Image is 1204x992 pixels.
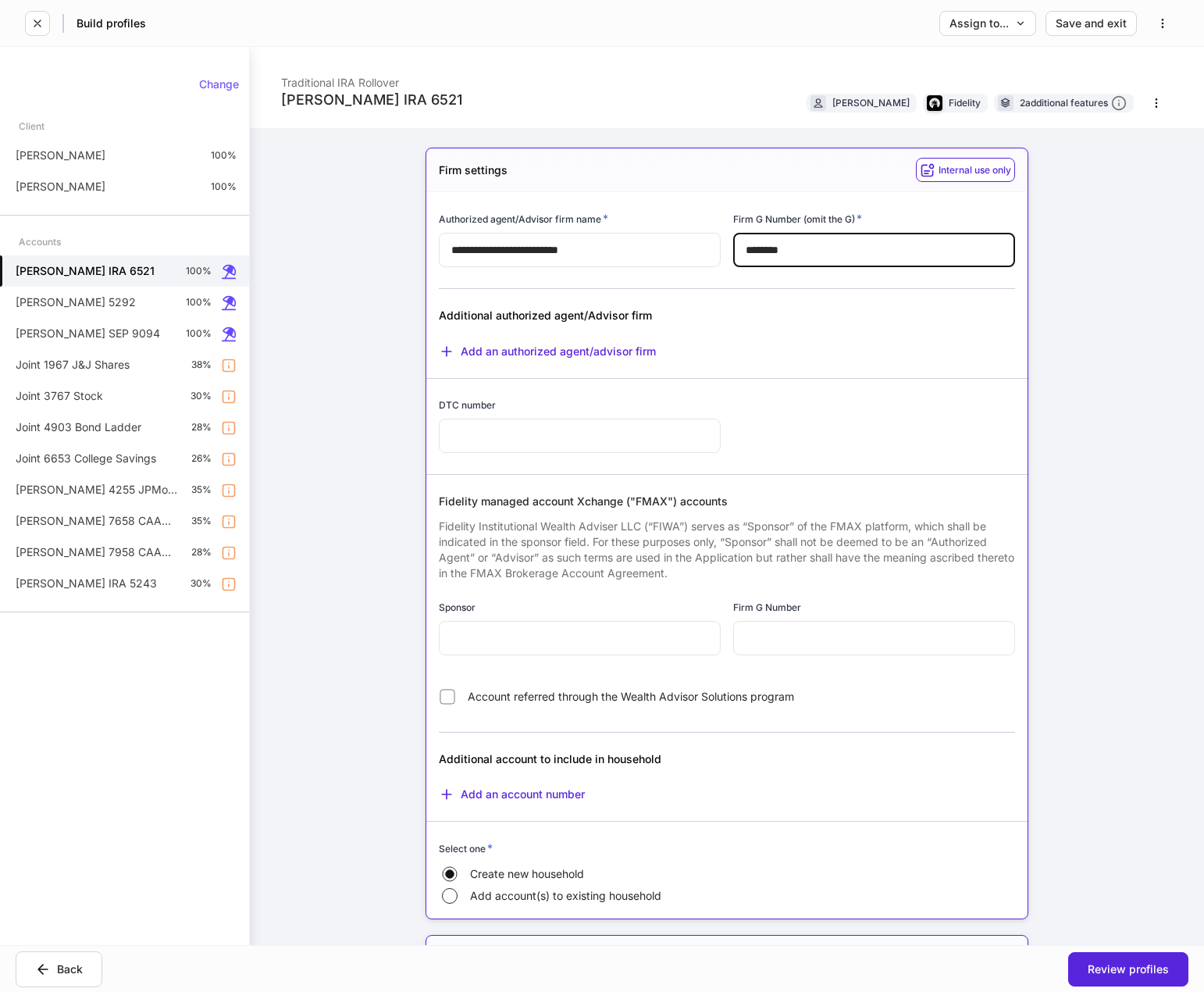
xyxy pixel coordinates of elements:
[191,452,212,465] p: 26%
[16,451,156,466] p: Joint 6653 College Savings
[439,344,656,359] button: Add an authorized agent/advisor firm
[470,866,584,882] span: Create new household
[19,112,45,140] div: Client
[281,91,462,109] div: [PERSON_NAME] IRA 6521
[211,180,237,193] p: 100%
[191,546,212,558] p: 28%
[468,689,794,705] span: Account referred through the Wealth Advisor Solutions program
[439,162,508,178] h5: Firm settings
[191,359,212,371] p: 38%
[439,211,608,227] h6: Authorized agent/Advisor firm name
[186,296,212,309] p: 100%
[281,66,462,91] div: Traditional IRA Rollover
[733,211,862,227] h6: Firm G Number (omit the G)
[191,390,212,402] p: 30%
[16,326,160,341] p: [PERSON_NAME] SEP 9094
[191,515,212,527] p: 35%
[1056,18,1127,29] div: Save and exit
[191,577,212,590] p: 30%
[16,388,103,404] p: Joint 3767 Stock
[199,79,239,90] div: Change
[439,600,476,615] h6: Sponsor
[35,962,83,977] div: Back
[186,265,212,277] p: 100%
[949,95,981,110] div: Fidelity
[939,162,1011,177] h6: Internal use only
[16,357,130,373] p: Joint 1967 J&J Shares
[16,294,136,310] p: [PERSON_NAME] 5292
[16,263,155,279] h5: [PERSON_NAME] IRA 6521
[77,16,146,31] h5: Build profiles
[1068,952,1188,987] button: Review profiles
[439,519,1014,580] span: Fidelity Institutional Wealth Adviser LLC (“FIWA”) serves as “Sponsor” of the FMAX platform, whic...
[191,421,212,434] p: 28%
[16,513,179,529] p: [PERSON_NAME] 7658 CAAMS Complete
[16,419,141,435] p: Joint 4903 Bond Ladder
[439,751,819,767] div: Additional account to include in household
[191,484,212,496] p: 35%
[19,228,61,255] div: Accounts
[439,308,819,323] div: Additional authorized agent/Advisor firm
[1045,11,1137,36] button: Save and exit
[16,576,157,591] p: [PERSON_NAME] IRA 5243
[439,787,585,802] button: Add an account number
[1020,95,1127,112] div: 2 additional features
[16,179,105,194] p: [PERSON_NAME]
[186,327,212,340] p: 100%
[1088,964,1169,975] div: Review profiles
[439,398,496,412] h6: DTC number
[949,18,1026,29] div: Assign to...
[470,888,661,904] span: Add account(s) to existing household
[16,951,102,987] button: Back
[16,482,179,498] p: [PERSON_NAME] 4255 JPMorgan
[939,11,1036,36] button: Assign to...
[832,95,910,110] div: [PERSON_NAME]
[16,148,105,163] p: [PERSON_NAME]
[733,600,801,615] h6: Firm G Number
[16,544,179,560] p: [PERSON_NAME] 7958 CAAMS Stock
[439,494,1015,509] div: Fidelity managed account Xchange ("FMAX") accounts
[439,840,493,856] h6: Select one
[211,149,237,162] p: 100%
[189,72,249,97] button: Change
